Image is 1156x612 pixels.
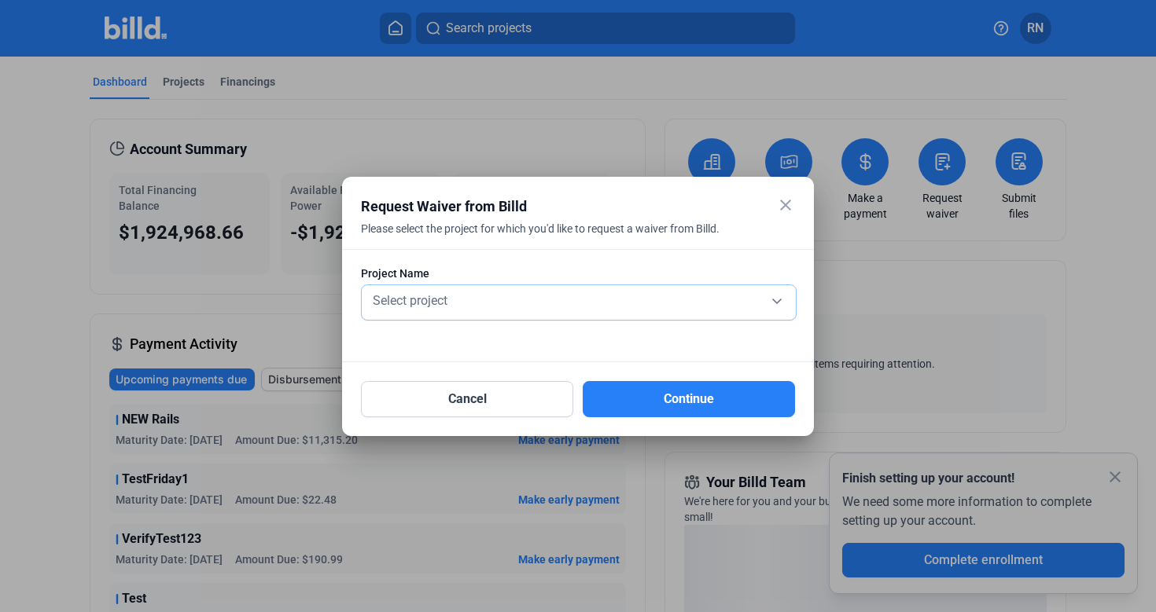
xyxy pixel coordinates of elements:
span: Select project [373,293,447,308]
span: Project Name [361,266,429,281]
div: Please select the project for which you'd like to request a waiver from Billd. [361,221,756,255]
button: Cancel [361,381,573,417]
mat-icon: close [776,196,795,214]
div: Request Waiver from Billd [361,196,756,218]
button: Continue [583,381,795,417]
